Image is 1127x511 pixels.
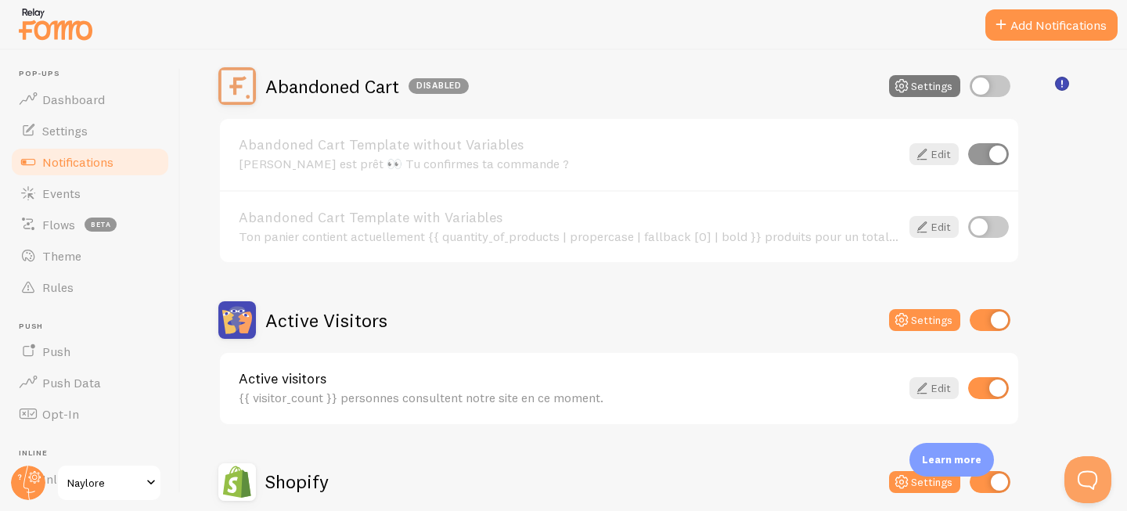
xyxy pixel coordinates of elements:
[42,217,75,232] span: Flows
[889,75,960,97] button: Settings
[85,218,117,232] span: beta
[1064,456,1111,503] iframe: Help Scout Beacon - Open
[42,279,74,295] span: Rules
[218,301,256,339] img: Active Visitors
[9,209,171,240] a: Flows beta
[9,463,171,495] a: Inline
[239,229,900,243] div: Ton panier contient actuellement {{ quantity_of_products | propercase | fallback [0] | bold }} pr...
[1055,77,1069,91] svg: <p>🛍️ For Shopify Users</p><p>To use the <strong>Abandoned Cart with Variables</strong> template,...
[265,74,469,99] h2: Abandoned Cart
[42,154,113,170] span: Notifications
[42,344,70,359] span: Push
[42,92,105,107] span: Dashboard
[218,67,256,105] img: Abandoned Cart
[909,377,959,399] a: Edit
[9,398,171,430] a: Opt-In
[239,157,900,171] div: [PERSON_NAME] est prêt 👀 Tu confirmes ta commande ?
[67,473,142,492] span: Naylore
[265,470,329,494] h2: Shopify
[409,78,469,94] div: Disabled
[42,123,88,139] span: Settings
[16,4,95,44] img: fomo-relay-logo-orange.svg
[9,272,171,303] a: Rules
[239,390,900,405] div: {{ visitor_count }} personnes consultent notre site en ce moment.
[19,69,171,79] span: Pop-ups
[909,216,959,238] a: Edit
[9,146,171,178] a: Notifications
[265,308,387,333] h2: Active Visitors
[9,240,171,272] a: Theme
[9,115,171,146] a: Settings
[56,464,162,502] a: Naylore
[42,185,81,201] span: Events
[239,138,900,152] a: Abandoned Cart Template without Variables
[239,211,900,225] a: Abandoned Cart Template with Variables
[42,248,81,264] span: Theme
[889,471,960,493] button: Settings
[922,452,981,467] p: Learn more
[9,84,171,115] a: Dashboard
[239,372,900,386] a: Active visitors
[9,178,171,209] a: Events
[19,322,171,332] span: Push
[889,309,960,331] button: Settings
[9,336,171,367] a: Push
[9,367,171,398] a: Push Data
[218,463,256,501] img: Shopify
[42,375,101,390] span: Push Data
[909,443,994,477] div: Learn more
[42,406,79,422] span: Opt-In
[19,448,171,459] span: Inline
[909,143,959,165] a: Edit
